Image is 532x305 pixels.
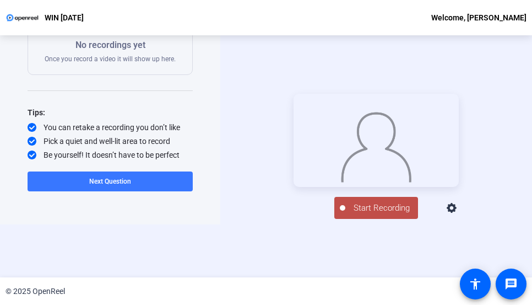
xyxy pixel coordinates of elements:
[28,106,193,119] div: Tips:
[45,39,176,63] div: Once you record a video it will show up here.
[28,149,193,160] div: Be yourself! It doesn’t have to be perfect
[334,197,418,219] button: Start Recording
[345,202,418,215] span: Start Recording
[340,108,412,182] img: overlay
[431,11,526,24] div: Welcome, [PERSON_NAME]
[28,172,193,191] button: Next Question
[504,277,518,291] mat-icon: message
[6,12,39,23] img: OpenReel logo
[45,11,84,24] p: WIN [DATE]
[28,136,193,147] div: Pick a quiet and well-lit area to record
[89,178,131,185] span: Next Question
[45,39,176,52] p: No recordings yet
[469,277,482,291] mat-icon: accessibility
[6,286,65,297] div: © 2025 OpenReel
[28,122,193,133] div: You can retake a recording you don’t like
